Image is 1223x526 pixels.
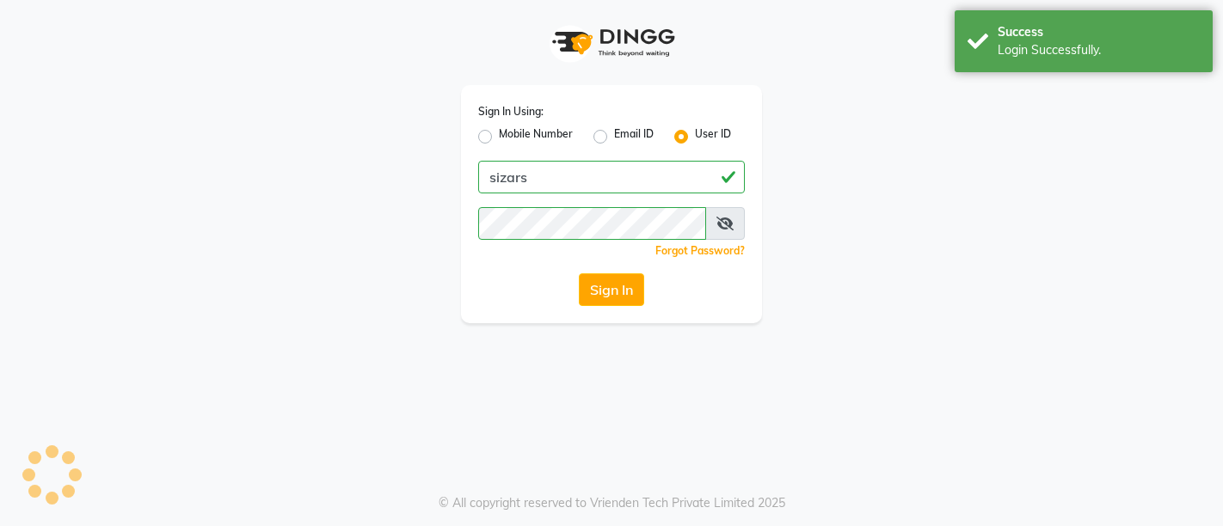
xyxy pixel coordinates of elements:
[614,126,654,147] label: Email ID
[579,273,644,306] button: Sign In
[499,126,573,147] label: Mobile Number
[695,126,731,147] label: User ID
[655,244,745,257] a: Forgot Password?
[998,23,1200,41] div: Success
[543,17,680,68] img: logo1.svg
[478,207,706,240] input: Username
[478,161,745,193] input: Username
[998,41,1200,59] div: Login Successfully.
[478,104,544,119] label: Sign In Using:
